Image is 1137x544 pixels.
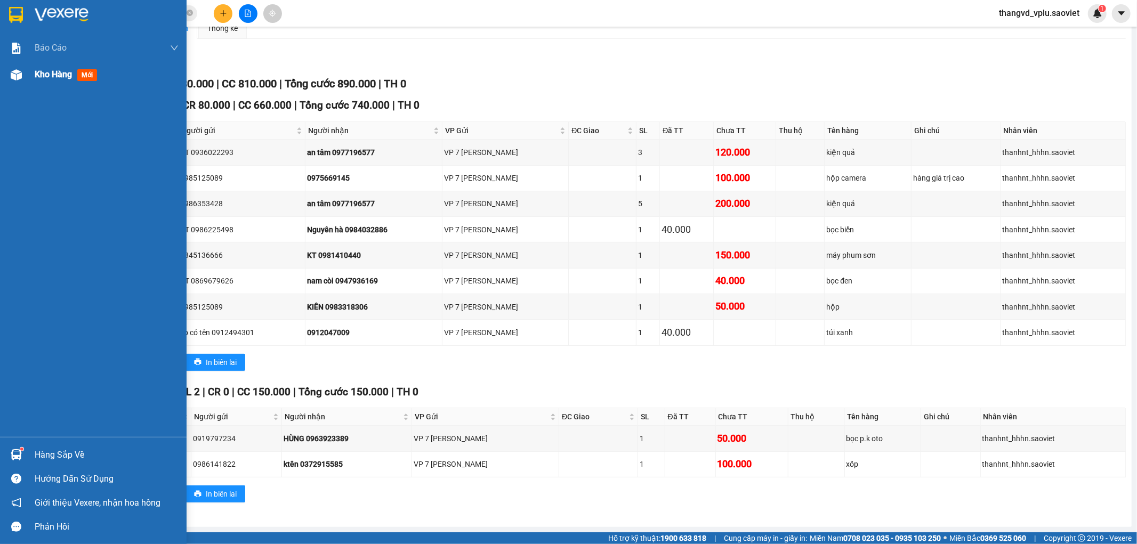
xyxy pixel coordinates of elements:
[180,275,303,287] div: KT 0869679626
[714,122,776,140] th: Chưa TT
[444,275,567,287] div: VP 7 [PERSON_NAME]
[11,498,21,508] span: notification
[1003,327,1124,338] div: thanhnt_hhhn.saoviet
[1003,301,1124,313] div: thanhnt_hhhn.saoviet
[233,99,236,111] span: |
[444,172,567,184] div: VP 7 [PERSON_NAME]
[826,198,909,209] div: kiện quả
[285,411,401,423] span: Người nhận
[1099,5,1106,12] sup: 1
[170,44,179,52] span: down
[293,386,296,398] span: |
[1100,5,1104,12] span: 1
[660,122,714,140] th: Đã TT
[415,411,548,423] span: VP Gửi
[11,69,22,80] img: warehouse-icon
[444,327,567,338] div: VP 7 [PERSON_NAME]
[307,275,440,287] div: nam còi 0947936169
[214,4,232,23] button: plus
[239,4,257,23] button: file-add
[444,224,567,236] div: VP 7 [PERSON_NAME]
[442,320,569,345] td: VP 7 Phạm Văn Đồng
[300,99,390,111] span: Tổng cước 740.000
[206,488,237,500] span: In biên lai
[442,217,569,242] td: VP 7 Phạm Văn Đồng
[608,532,706,544] span: Hỗ trợ kỹ thuật:
[208,386,229,398] span: CR 0
[207,22,238,34] div: Thống kê
[846,433,920,444] div: bọc p.k oto
[444,249,567,261] div: VP 7 [PERSON_NAME]
[307,172,440,184] div: 0975669145
[180,224,303,236] div: KT 0986225498
[269,10,276,17] span: aim
[788,408,845,426] th: Thu hộ
[222,77,277,90] span: CC 810.000
[180,327,303,338] div: ko có tên 0912494301
[981,408,1126,426] th: Nhân viên
[442,269,569,294] td: VP 7 Phạm Văn Đồng
[165,77,214,90] span: CR 80.000
[414,433,557,444] div: VP 7 [PERSON_NAME]
[640,458,663,470] div: 1
[662,325,712,340] div: 40.000
[244,10,252,17] span: file-add
[825,122,912,140] th: Tên hàng
[299,386,389,398] span: Tổng cước 150.000
[35,496,160,509] span: Giới thiệu Vexere, nhận hoa hồng
[412,452,559,477] td: VP 7 Phạm Văn Đồng
[180,386,200,398] span: SL 2
[279,77,282,90] span: |
[715,170,774,185] div: 100.000
[660,534,706,542] strong: 1900 633 818
[1112,4,1131,23] button: caret-down
[638,198,658,209] div: 5
[1003,275,1124,287] div: thanhnt_hhhn.saoviet
[194,490,201,499] span: printer
[982,458,1124,470] div: thanhnt_hhhn.saoviet
[715,273,774,288] div: 40.000
[392,99,395,111] span: |
[35,519,179,535] div: Phản hồi
[714,532,716,544] span: |
[180,147,303,158] div: KT 0936022293
[638,275,658,287] div: 1
[826,224,909,236] div: bọc biển
[980,534,1026,542] strong: 0369 525 060
[444,198,567,209] div: VP 7 [PERSON_NAME]
[194,411,271,423] span: Người gửi
[237,386,291,398] span: CC 150.000
[220,10,227,17] span: plus
[216,77,219,90] span: |
[826,147,909,158] div: kiện quả
[717,431,786,446] div: 50.000
[846,458,920,470] div: xốp
[412,426,559,451] td: VP 7 Phạm Văn Đồng
[638,147,658,158] div: 3
[232,386,235,398] span: |
[1003,224,1124,236] div: thanhnt_hhhn.saoviet
[1003,172,1124,184] div: thanhnt_hhhn.saoviet
[307,301,440,313] div: KIÊN 0983318306
[11,43,22,54] img: solution-icon
[810,532,941,544] span: Miền Nam
[562,411,627,423] span: ĐC Giao
[9,7,23,23] img: logo-vxr
[203,386,205,398] span: |
[391,386,394,398] span: |
[990,6,1088,20] span: thangvd_vplu.saoviet
[378,77,381,90] span: |
[238,99,292,111] span: CC 660.000
[1001,122,1126,140] th: Nhân viên
[442,140,569,165] td: VP 7 Phạm Văn Đồng
[284,458,410,470] div: ktên 0372915585
[1034,532,1036,544] span: |
[35,69,72,79] span: Kho hàng
[186,354,245,371] button: printerIn biên lai
[826,301,909,313] div: hộp
[776,122,825,140] th: Thu hộ
[1078,534,1085,542] span: copyright
[307,224,440,236] div: Nguyên hà 0984032886
[640,433,663,444] div: 1
[186,485,245,502] button: printerIn biên lai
